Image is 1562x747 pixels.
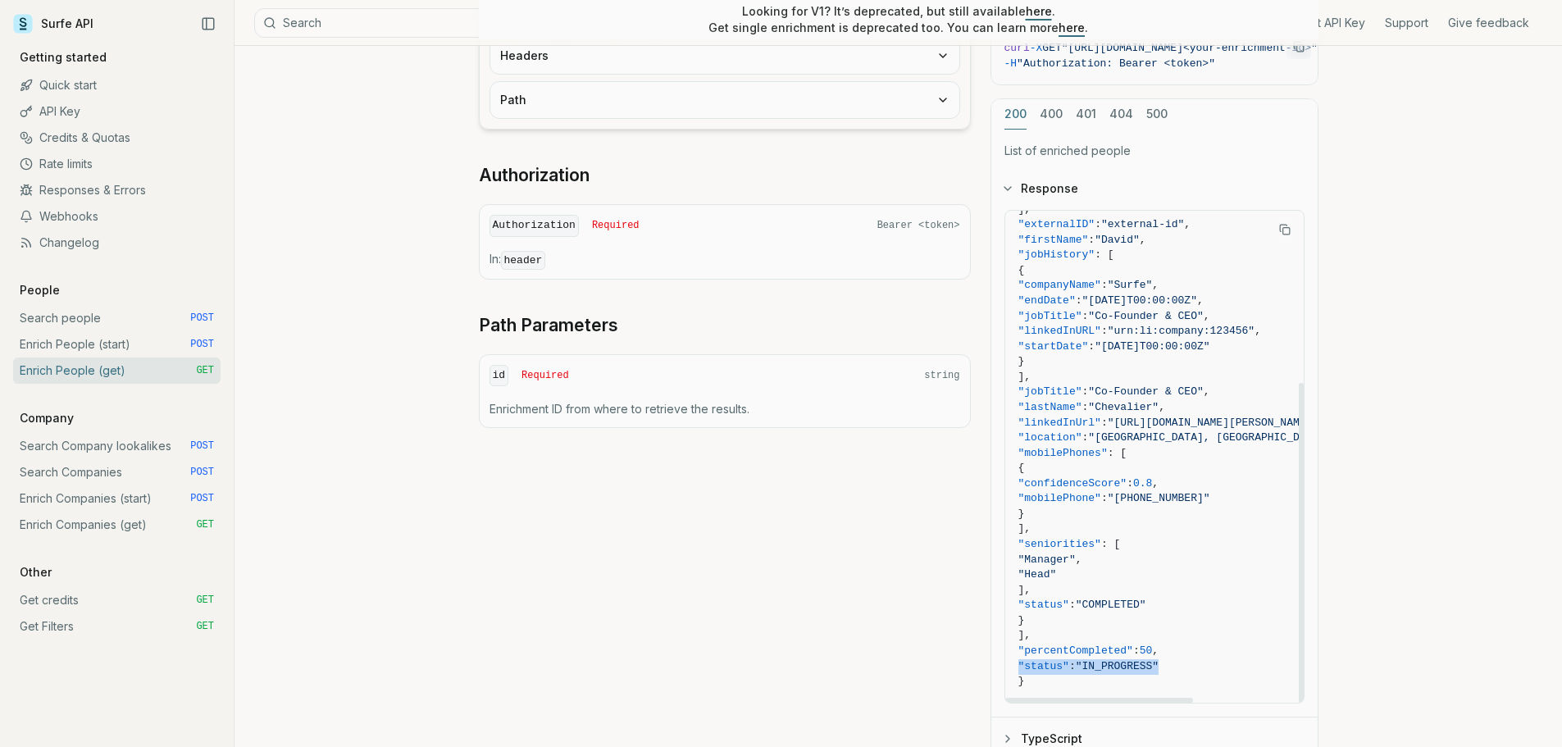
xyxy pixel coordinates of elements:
span: { [1018,264,1025,276]
code: id [490,365,509,387]
a: Get API Key [1302,15,1365,31]
a: Give feedback [1448,15,1529,31]
button: Copy Text [1286,34,1311,59]
span: Bearer <token> [877,219,960,232]
a: Search people POST [13,305,221,331]
span: "Co-Founder & CEO" [1088,310,1203,322]
span: , [1255,325,1261,337]
span: "mobilePhones" [1018,447,1108,459]
a: here [1026,4,1052,18]
span: POST [190,466,214,479]
span: "Co-Founder & CEO" [1088,385,1203,398]
span: , [1184,218,1191,230]
span: } [1018,355,1025,367]
p: Company [13,410,80,426]
span: , [1152,279,1159,291]
span: "percentCompleted" [1018,645,1133,657]
span: , [1152,645,1159,657]
span: "external-id" [1101,218,1184,230]
span: 50 [1140,645,1153,657]
code: header [501,251,546,270]
span: , [1197,294,1204,307]
span: GET [196,518,214,531]
span: curl [1004,42,1030,54]
p: People [13,282,66,298]
span: , [1076,553,1082,566]
span: : [ [1101,538,1120,550]
span: "Manager" [1018,553,1076,566]
span: "status" [1018,660,1069,672]
span: ], [1018,584,1031,596]
span: : [ [1095,248,1113,261]
span: "confidenceScore" [1018,477,1127,490]
span: "[DATE]T00:00:00Z" [1082,294,1197,307]
span: "jobTitle" [1018,385,1082,398]
span: : [1082,310,1089,322]
button: 500 [1146,99,1168,130]
button: SearchCtrlK [254,8,664,38]
span: "location" [1018,431,1082,444]
a: Authorization [479,164,590,187]
p: Other [13,564,58,581]
span: "companyName" [1018,279,1101,291]
span: : [1095,218,1101,230]
a: Quick start [13,72,221,98]
a: Path Parameters [479,314,618,337]
span: "lastName" [1018,401,1082,413]
a: Support [1385,15,1428,31]
span: "jobTitle" [1018,310,1082,322]
a: Enrich People (start) POST [13,331,221,358]
span: "endDate" [1018,294,1076,307]
span: GET [196,620,214,633]
span: "linkedInUrl" [1018,417,1101,429]
button: Headers [490,38,959,74]
span: "David" [1095,234,1140,246]
a: Surfe API [13,11,93,36]
span: "Head" [1018,568,1057,581]
span: "externalID" [1018,218,1095,230]
span: , [1140,234,1146,246]
span: "linkedInURL" [1018,325,1101,337]
span: : [1082,385,1089,398]
button: 200 [1004,99,1027,130]
a: Get credits GET [13,587,221,613]
a: Enrich People (get) GET [13,358,221,384]
a: here [1059,20,1085,34]
span: "status" [1018,599,1069,611]
span: "[PHONE_NUMBER]" [1108,492,1210,504]
span: "IN_PROGRESS" [1076,660,1159,672]
span: } [1018,508,1025,520]
span: "[URL][DOMAIN_NAME][PERSON_NAME]" [1108,417,1318,429]
span: "Authorization: Bearer <token>" [1017,57,1215,70]
span: : [1082,401,1089,413]
span: Required [592,219,640,232]
span: POST [190,312,214,325]
p: In: [490,251,960,269]
p: Enrichment ID from where to retrieve the results. [490,401,960,417]
button: 401 [1076,99,1096,130]
span: : [1088,340,1095,353]
span: , [1159,401,1165,413]
span: : [1127,477,1133,490]
span: : [1076,294,1082,307]
button: 404 [1109,99,1133,130]
p: Looking for V1? It’s deprecated, but still available . Get single enrichment is deprecated too. Y... [708,3,1088,36]
span: Required [521,369,569,382]
span: , [1152,477,1159,490]
p: Getting started [13,49,113,66]
span: : [1101,325,1108,337]
a: Get Filters GET [13,613,221,640]
a: Enrich Companies (start) POST [13,485,221,512]
a: Changelog [13,230,221,256]
div: Response [991,210,1318,717]
span: "startDate" [1018,340,1089,353]
span: "[URL][DOMAIN_NAME]<your-enrichment-id>" [1062,42,1318,54]
p: List of enriched people [1004,143,1305,159]
span: "firstName" [1018,234,1089,246]
a: Responses & Errors [13,177,221,203]
span: : [1069,660,1076,672]
span: : [ [1108,447,1127,459]
span: "[GEOGRAPHIC_DATA], [GEOGRAPHIC_DATA]" [1088,431,1331,444]
span: : [1082,431,1089,444]
span: POST [190,440,214,453]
